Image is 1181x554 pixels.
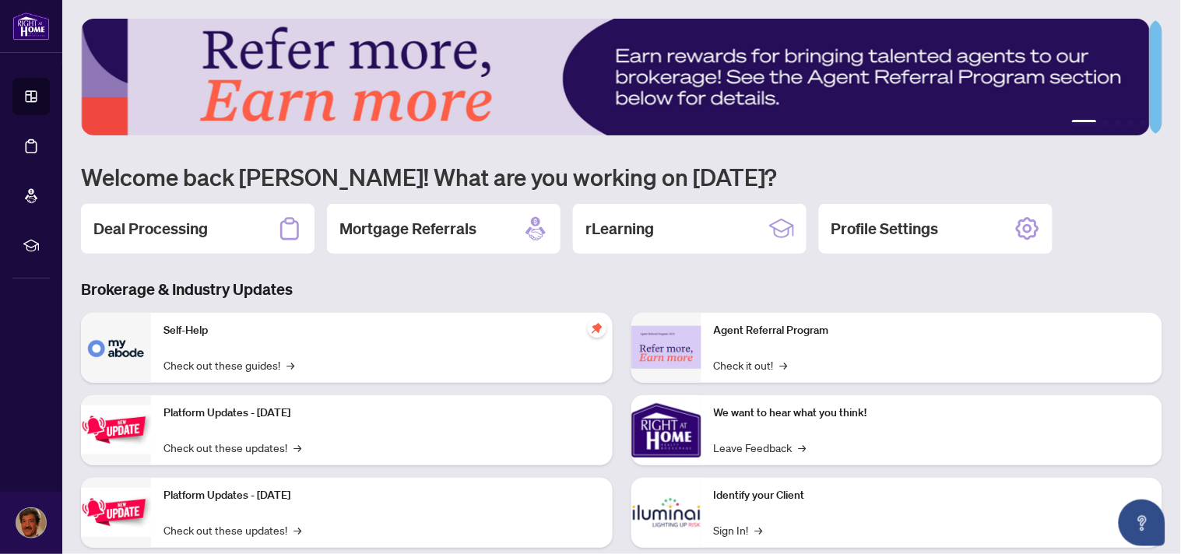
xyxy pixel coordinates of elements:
img: Platform Updates - July 8, 2025 [81,488,151,537]
img: Self-Help [81,313,151,383]
span: → [755,521,763,538]
img: Identify your Client [631,478,701,548]
p: Self-Help [163,322,600,339]
img: logo [12,12,50,40]
h2: Mortgage Referrals [339,218,476,240]
button: 5 [1141,120,1147,126]
img: Platform Updates - July 21, 2025 [81,405,151,454]
a: Sign In!→ [714,521,763,538]
h2: Profile Settings [831,218,939,240]
img: We want to hear what you think! [631,395,701,465]
p: We want to hear what you think! [714,405,1151,422]
h2: rLearning [585,218,654,240]
h3: Brokerage & Industry Updates [81,279,1162,300]
a: Check it out!→ [714,356,788,373]
span: → [286,356,294,373]
a: Check out these guides!→ [163,356,294,373]
img: Slide 0 [81,19,1150,135]
button: 2 [1103,120,1109,126]
p: Identify your Client [714,487,1151,504]
h1: Welcome back [PERSON_NAME]! What are you working on [DATE]? [81,162,1162,191]
img: Agent Referral Program [631,326,701,369]
span: → [293,439,301,456]
p: Agent Referral Program [714,322,1151,339]
span: pushpin [588,319,606,338]
a: Check out these updates!→ [163,521,301,538]
button: 3 [1116,120,1122,126]
p: Platform Updates - [DATE] [163,405,600,422]
p: Platform Updates - [DATE] [163,487,600,504]
span: → [799,439,807,456]
button: 1 [1072,120,1097,126]
span: → [293,521,301,538]
a: Leave Feedback→ [714,439,807,456]
button: 4 [1128,120,1134,126]
span: → [780,356,788,373]
button: Open asap [1119,500,1165,546]
img: Profile Icon [16,508,46,538]
h2: Deal Processing [93,218,208,240]
a: Check out these updates!→ [163,439,301,456]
